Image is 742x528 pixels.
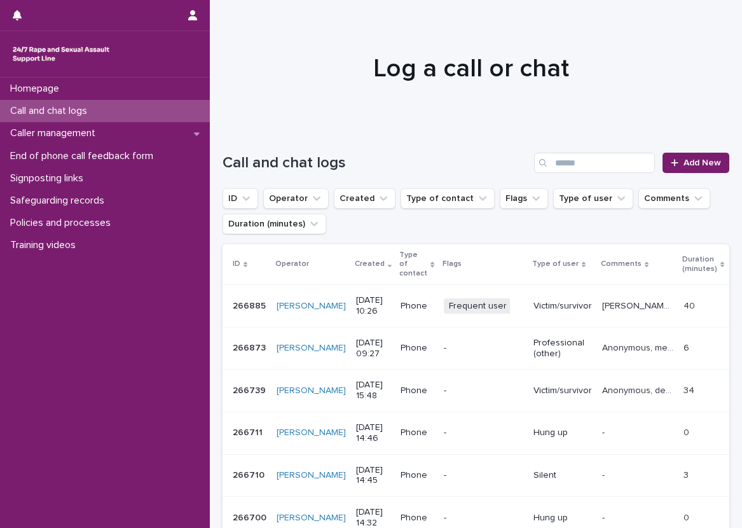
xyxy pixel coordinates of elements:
[533,338,592,359] p: Professional (other)
[5,239,86,251] p: Training videos
[684,158,721,167] span: Add New
[356,465,390,487] p: [DATE] 14:45
[233,383,268,396] p: 266739
[277,427,346,438] a: [PERSON_NAME]
[10,41,112,67] img: rhQMoQhaT3yELyF149Cw
[5,172,93,184] p: Signposting links
[533,470,592,481] p: Silent
[233,510,269,524] p: 266700
[533,386,592,396] p: Victim/survivor
[533,427,592,438] p: Hung up
[443,257,462,271] p: Flags
[401,513,433,524] p: Phone
[533,513,592,524] p: Hung up
[684,510,692,524] p: 0
[602,468,607,481] p: -
[401,427,433,438] p: Phone
[399,248,427,281] p: Type of contact
[684,298,697,312] p: 40
[355,257,385,271] p: Created
[444,298,512,314] span: Frequent user
[684,468,691,481] p: 3
[277,470,346,481] a: [PERSON_NAME]
[684,383,697,396] p: 34
[444,343,523,354] p: -
[444,427,523,438] p: -
[401,386,433,396] p: Phone
[233,298,268,312] p: 266885
[444,386,523,396] p: -
[500,188,548,209] button: Flags
[233,340,268,354] p: 266873
[602,510,607,524] p: -
[401,188,495,209] button: Type of contact
[275,257,309,271] p: Operator
[444,470,523,481] p: -
[684,340,692,354] p: 6
[638,188,710,209] button: Comments
[601,257,642,271] p: Comments
[277,301,346,312] a: [PERSON_NAME]
[334,188,395,209] button: Created
[684,425,692,438] p: 0
[223,154,529,172] h1: Call and chat logs
[401,301,433,312] p: Phone
[602,298,676,312] p: John, mentioned experiences, explored thoughts and feelings and operator gave emotional support, ...
[663,153,729,173] a: Add New
[277,343,346,354] a: [PERSON_NAME]
[233,425,265,438] p: 266711
[5,83,69,95] p: Homepage
[5,217,121,229] p: Policies and processes
[401,470,433,481] p: Phone
[401,343,433,354] p: Phone
[277,386,346,396] a: [PERSON_NAME]
[356,380,390,401] p: [DATE] 15:48
[277,513,346,524] a: [PERSON_NAME]
[356,338,390,359] p: [DATE] 09:27
[263,188,329,209] button: Operator
[5,150,163,162] p: End of phone call feedback form
[602,383,676,396] p: Anonymous, described experiencing sexual violence, explored feelings and operator gave emotional ...
[602,425,607,438] p: -
[233,257,240,271] p: ID
[682,253,717,276] p: Duration (minutes)
[356,295,390,317] p: [DATE] 10:26
[444,513,523,524] p: -
[356,422,390,444] p: [DATE] 14:46
[5,105,97,117] p: Call and chat logs
[5,127,106,139] p: Caller management
[223,53,720,84] h1: Log a call or chat
[233,468,267,481] p: 266710
[602,340,676,354] p: Anonymous, mentioned their client experiencing sexual violence (CSA) and wanted information about...
[533,301,592,312] p: Victim/survivor
[223,188,258,209] button: ID
[5,195,114,207] p: Safeguarding records
[532,257,579,271] p: Type of user
[223,214,326,234] button: Duration (minutes)
[553,188,633,209] button: Type of user
[534,153,655,173] input: Search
